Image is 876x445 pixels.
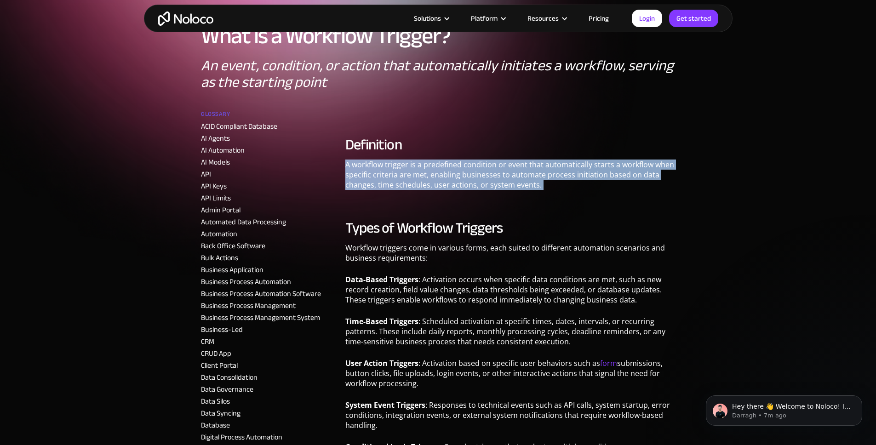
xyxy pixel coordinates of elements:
a: Business Process Automation Software [201,287,321,301]
a: Data Consolidation [201,371,258,384]
a: Automated Data Processing [201,215,286,229]
a: Get started [669,10,718,27]
a: API Limits [201,191,231,205]
a: Business Process Automation [201,275,291,289]
a: AI Agents [201,131,230,145]
strong: Time-Based Triggers [345,316,418,326]
a: Back Office Software [201,239,265,253]
strong: User Action Triggers [345,358,418,368]
div: Resources [527,12,559,24]
div: Resources [516,12,577,24]
div: Solutions [414,12,441,24]
h2: Glossary [201,107,230,121]
p: : Activation based on specific user behaviors such as submissions, button clicks, file uploads, l... [345,358,675,395]
a: Digital Process Automation [201,430,282,444]
a: Automation [201,227,237,241]
p: : Activation occurs when specific data conditions are met, such as new record creation, field val... [345,274,675,312]
a: Data Governance [201,382,253,396]
a: ACID Compliant Database [201,120,277,133]
a: Data Silos [201,394,230,408]
a: Business Application [201,263,263,277]
a: Business Process Management System [201,311,320,325]
a: Business Process Management [201,299,296,313]
p: Workflow triggers come in various forms, each suited to different automation scenarios and busine... [345,243,675,270]
strong: Data-Based Triggers [345,274,418,285]
a: home [158,11,213,26]
a: Pricing [577,12,620,24]
h2: Definition [345,136,675,154]
a: AI Automation [201,143,245,157]
p: : Responses to technical events such as API calls, system startup, error conditions, integration ... [345,400,675,437]
a: Data Syncing [201,406,240,420]
a: CRUD App [201,347,231,360]
a: Bulk Actions [201,251,238,265]
iframe: Intercom notifications message [692,376,876,440]
a: AI Models [201,155,230,169]
div: Platform [459,12,516,24]
a: form [600,358,617,368]
p: An event, condition, or action that automatically initiates a workflow, serving as the starting p... [201,57,675,91]
p: : Scheduled activation at specific times, dates, intervals, or recurring patterns. These include ... [345,316,675,354]
a: Business-Led [201,323,243,337]
div: Solutions [402,12,459,24]
a: API [201,167,211,181]
strong: System Event Triggers [345,400,425,410]
a: Client Portal [201,359,238,372]
a: Database [201,418,230,432]
a: Admin Portal [201,203,240,217]
p: A workflow trigger is a predefined condition or event that automatically starts a workflow when s... [345,160,675,197]
h1: What is a Workflow Trigger? [201,23,451,48]
a: API Keys [201,179,227,193]
a: Login [632,10,662,27]
a: CRM [201,335,214,348]
a: Glossary [201,107,338,121]
div: Platform [471,12,498,24]
h2: Types of Workflow Triggers [345,219,675,237]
